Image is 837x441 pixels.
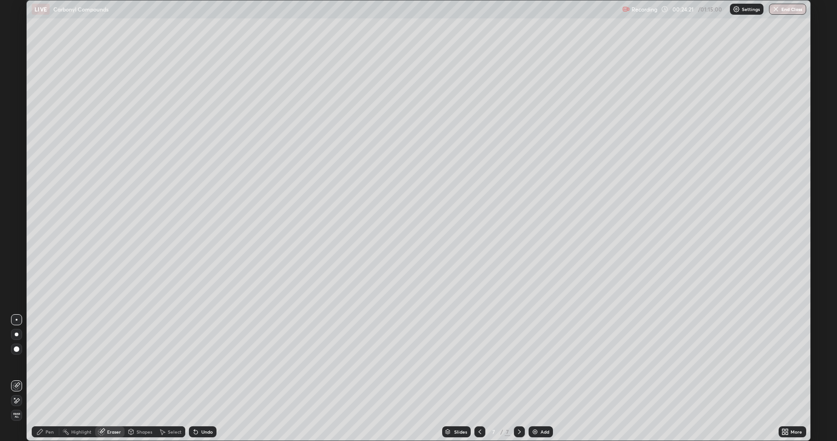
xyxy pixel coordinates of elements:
div: Undo [201,430,213,434]
p: Carbonyl Compounds [53,6,108,13]
div: Highlight [71,430,91,434]
div: Add [541,430,549,434]
p: Recording [632,6,657,13]
div: More [791,430,802,434]
div: Eraser [107,430,121,434]
div: Pen [46,430,54,434]
img: class-settings-icons [733,6,740,13]
div: Shapes [137,430,152,434]
div: Slides [454,430,467,434]
div: 7 [505,428,510,436]
div: Select [168,430,182,434]
span: Erase all [11,413,22,418]
img: add-slide-button [531,428,539,435]
p: Settings [742,7,760,11]
img: end-class-cross [772,6,780,13]
div: / [500,429,503,435]
img: recording.375f2c34.svg [622,6,630,13]
p: LIVE [34,6,47,13]
button: End Class [769,4,806,15]
div: 7 [489,429,498,435]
